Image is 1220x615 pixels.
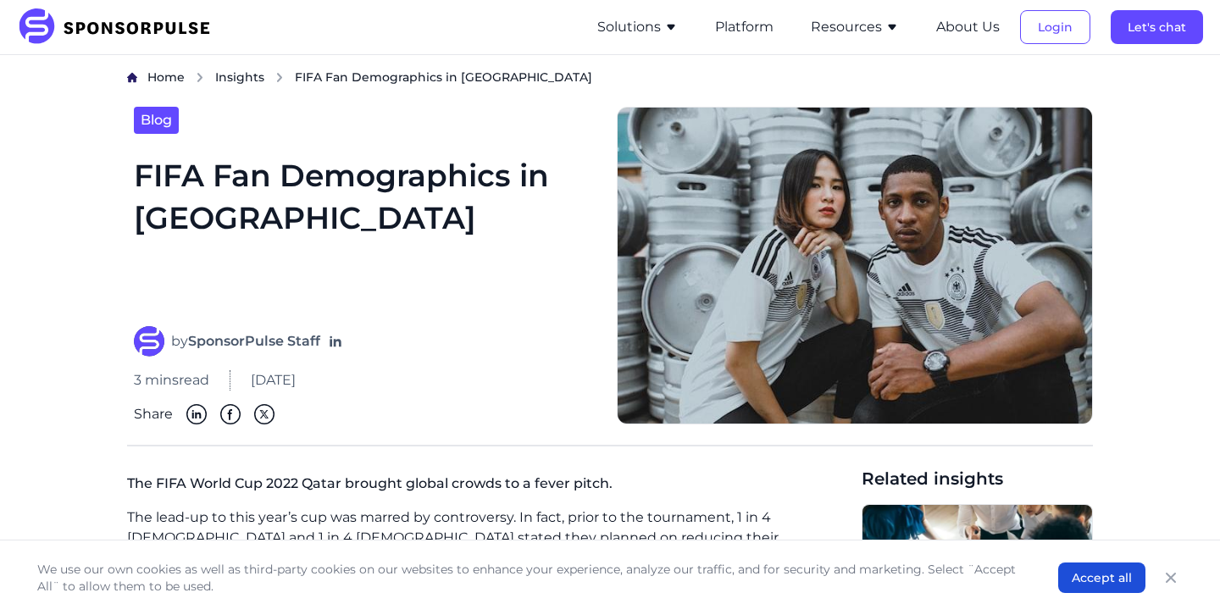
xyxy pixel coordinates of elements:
[127,507,848,568] p: The lead-up to this year’s cup was marred by controversy. In fact, prior to the tournament, 1 in ...
[715,19,774,35] a: Platform
[1058,562,1145,593] button: Accept all
[37,561,1024,595] p: We use our own cookies as well as third-party cookies on our websites to enhance your experience,...
[862,467,1093,490] span: Related insights
[617,107,1093,425] img: Discover the demographics of FIFA World Cup fans, including age, gender, and location. Learn more...
[134,154,596,307] h1: FIFA Fan Demographics in [GEOGRAPHIC_DATA]
[127,72,137,83] img: Home
[188,333,320,349] strong: SponsorPulse Staff
[251,370,296,391] span: [DATE]
[134,370,209,391] span: 3 mins read
[811,17,899,37] button: Resources
[1111,10,1203,44] button: Let's chat
[274,72,285,83] img: chevron right
[186,404,207,424] img: Linkedin
[171,331,320,352] span: by
[1020,19,1090,35] a: Login
[936,17,1000,37] button: About Us
[1159,566,1183,590] button: Close
[127,467,848,507] p: The FIFA World Cup 2022 Qatar brought global crowds to a fever pitch.
[715,17,774,37] button: Platform
[147,69,185,86] a: Home
[254,404,274,424] img: Twitter
[936,19,1000,35] a: About Us
[1111,19,1203,35] a: Let's chat
[195,72,205,83] img: chevron right
[327,333,344,350] a: Follow on LinkedIn
[295,69,592,86] span: FIFA Fan Demographics in [GEOGRAPHIC_DATA]
[220,404,241,424] img: Facebook
[1020,10,1090,44] button: Login
[134,326,164,357] img: SponsorPulse Staff
[134,107,179,134] a: Blog
[215,69,264,86] a: Insights
[17,8,223,46] img: SponsorPulse
[134,404,173,424] span: Share
[597,17,678,37] button: Solutions
[215,69,264,85] span: Insights
[147,69,185,85] span: Home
